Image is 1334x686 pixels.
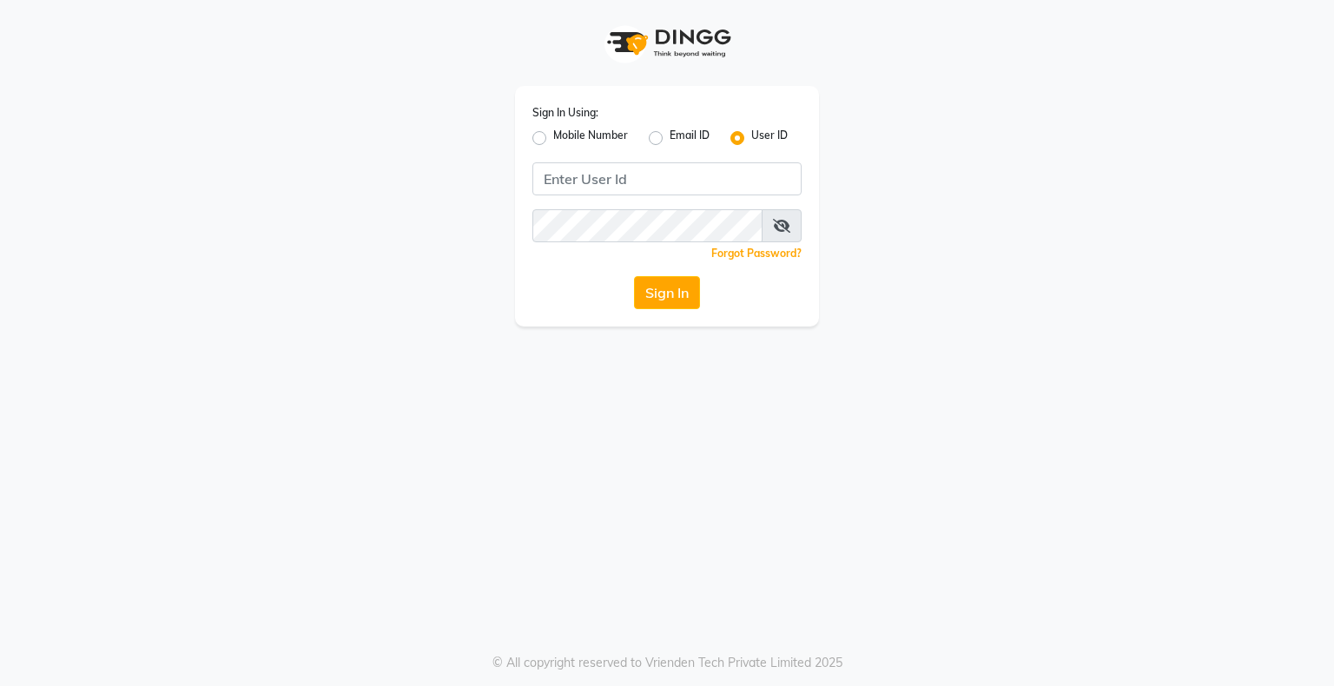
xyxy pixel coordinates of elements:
input: Username [532,162,802,195]
label: Mobile Number [553,128,628,148]
label: Sign In Using: [532,105,598,121]
label: User ID [751,128,788,148]
input: Username [532,209,763,242]
button: Sign In [634,276,700,309]
a: Forgot Password? [711,247,802,260]
img: logo1.svg [598,17,736,69]
label: Email ID [670,128,710,148]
